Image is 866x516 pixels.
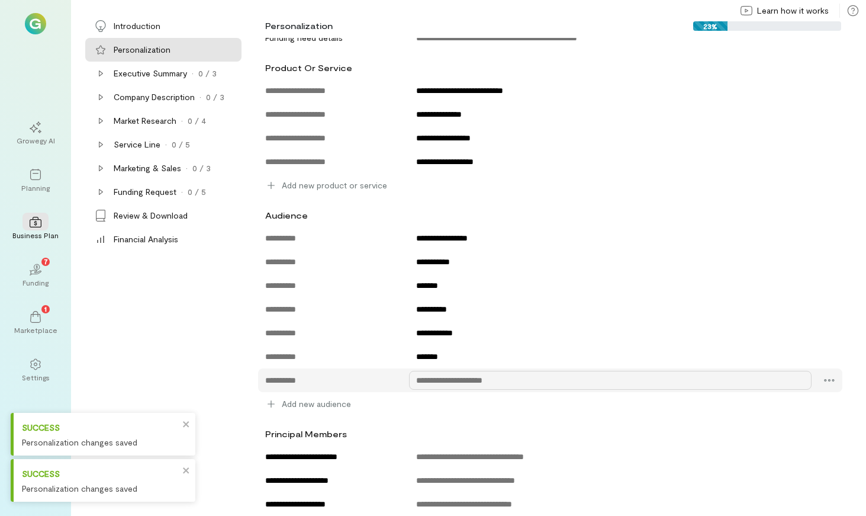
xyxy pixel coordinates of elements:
div: · [199,91,201,103]
div: Personalization changes saved [22,482,179,495]
button: close [182,418,191,430]
div: Growegy AI [17,136,55,145]
span: 7 [44,256,48,267]
div: Marketing & Sales [114,162,181,174]
button: close [182,464,191,476]
span: Learn how it works [757,5,829,17]
a: Planning [14,159,57,202]
div: 0 / 5 [172,139,190,150]
div: Marketplace [14,325,57,335]
div: Personalization [114,44,170,56]
div: · [165,139,167,150]
div: · [192,68,194,79]
span: Principal members [265,429,347,439]
div: Personalization changes saved [22,436,179,448]
div: Financial Analysis [114,233,178,245]
div: Business Plan [12,230,59,240]
span: audience [265,210,308,220]
div: 0 / 3 [192,162,211,174]
div: Success [22,421,179,434]
div: Market Research [114,115,176,127]
div: Review & Download [114,210,188,222]
span: Add new audience [282,398,351,410]
div: Introduction [114,20,160,32]
a: Settings [14,349,57,392]
div: 0 / 4 [188,115,206,127]
div: 0 / 5 [188,186,206,198]
span: Add new product or service [282,180,387,191]
a: Growegy AI [14,112,57,155]
div: Planning [21,183,50,193]
span: 1 [44,303,47,314]
div: Executive Summary [114,68,187,79]
div: · [181,115,183,127]
span: product or service [265,63,352,73]
div: Settings [22,373,50,382]
div: Success [22,467,179,480]
div: 0 / 3 [198,68,217,79]
div: · [186,162,188,174]
div: 0 / 3 [206,91,224,103]
a: Funding [14,254,57,297]
div: Funding [22,278,49,287]
div: Personalization [265,20,333,32]
div: Company Description [114,91,195,103]
div: Funding Request [114,186,176,198]
div: · [181,186,183,198]
a: Marketplace [14,302,57,344]
div: Service Line [114,139,160,150]
a: Business Plan [14,207,57,249]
